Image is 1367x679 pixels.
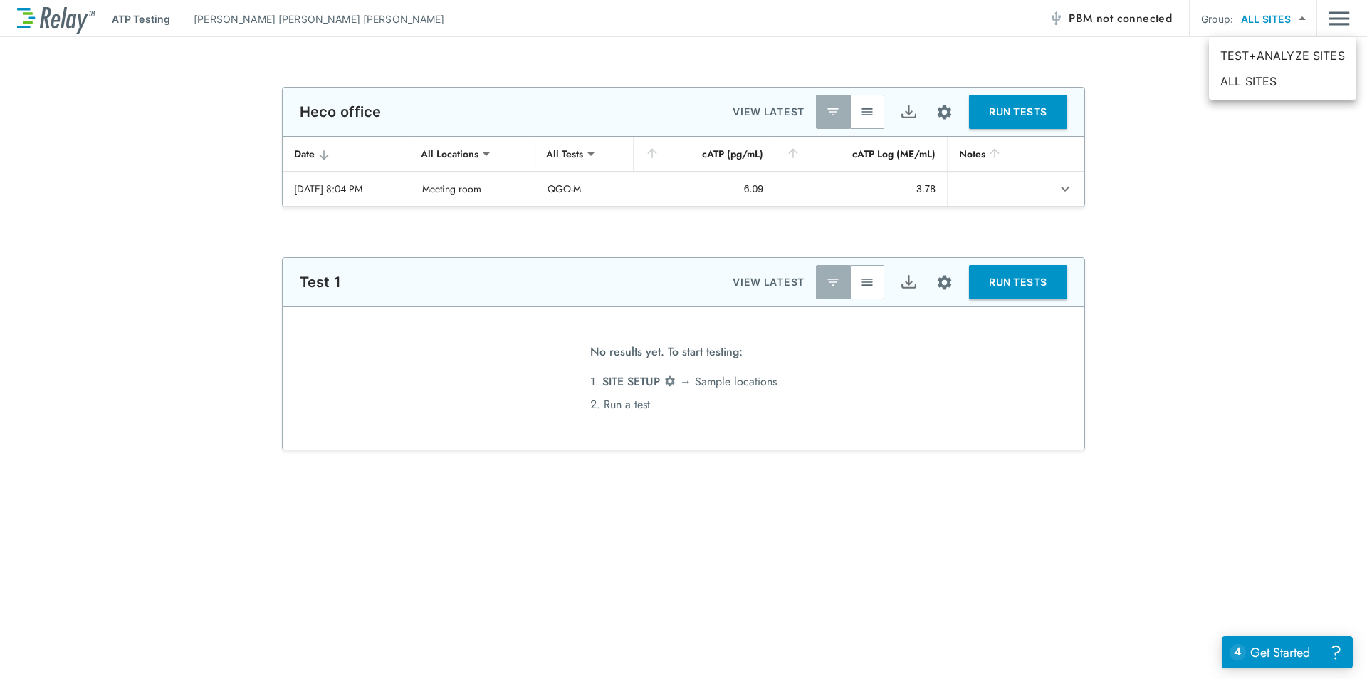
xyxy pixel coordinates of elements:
[1209,43,1356,68] li: TEST+ANALYZE SITES
[1222,636,1353,668] iframe: Resource center
[1209,68,1356,94] li: ALL SITES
